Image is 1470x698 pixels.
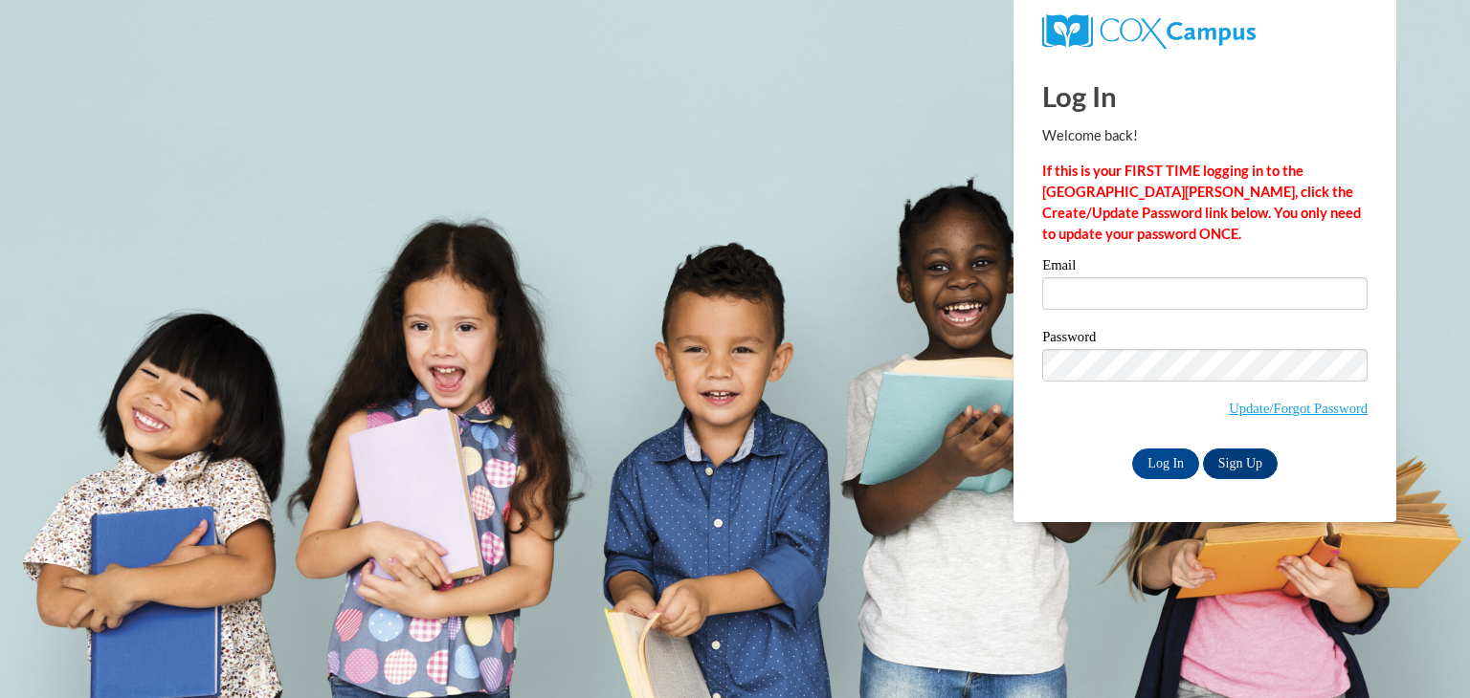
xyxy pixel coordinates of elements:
[1042,258,1368,277] label: Email
[1042,22,1256,38] a: COX Campus
[1042,14,1256,49] img: COX Campus
[1042,76,1368,116] h1: Log In
[1229,401,1368,416] a: Update/Forgot Password
[1042,125,1368,146] p: Welcome back!
[1132,448,1199,479] input: Log In
[1042,163,1361,242] strong: If this is your FIRST TIME logging in to the [GEOGRAPHIC_DATA][PERSON_NAME], click the Create/Upd...
[1203,448,1278,479] a: Sign Up
[1042,330,1368,349] label: Password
